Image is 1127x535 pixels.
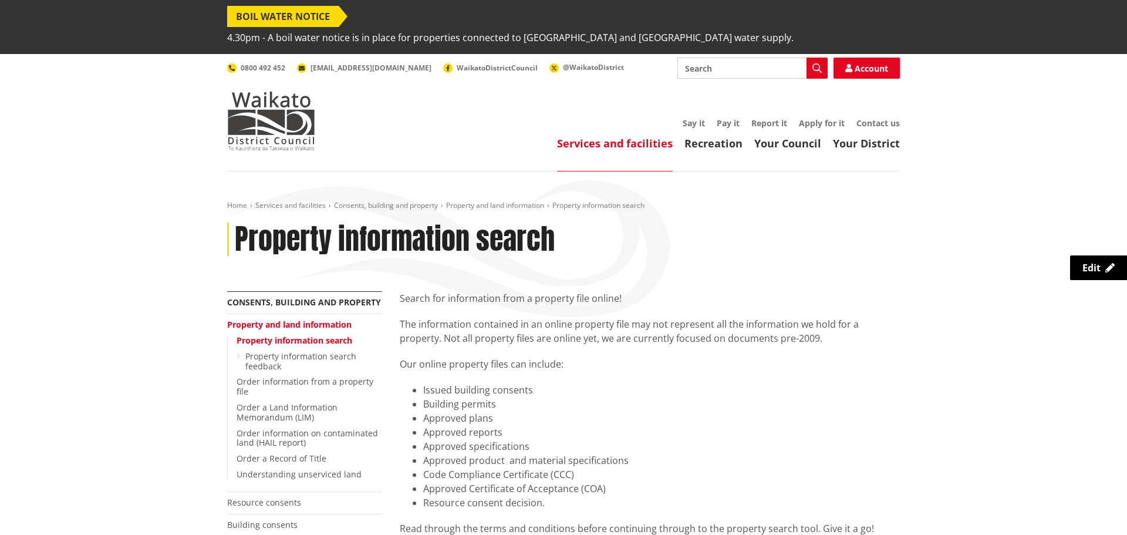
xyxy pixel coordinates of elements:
span: 4.30pm - A boil water notice is in place for properties connected to [GEOGRAPHIC_DATA] and [GEOGR... [227,27,794,48]
a: 0800 492 452 [227,63,285,73]
span: 0800 492 452 [241,63,285,73]
a: Edit [1070,255,1127,280]
a: @WaikatoDistrict [549,62,624,72]
li: Issued building consents [423,383,900,397]
a: Order a Land Information Memorandum (LIM) [237,402,338,423]
span: WaikatoDistrictCouncil [457,63,538,73]
a: Order information on contaminated land (HAIL report) [237,428,378,449]
a: Your Council [754,136,821,150]
a: Home [227,200,247,210]
h1: Property information search [235,223,555,257]
p: Search for information from a property file online! [400,291,900,305]
a: Say it [683,117,705,129]
a: Property and land information [446,200,544,210]
a: Order a Record of Title [237,453,326,464]
a: Consents, building and property [227,297,381,308]
a: Apply for it [799,117,845,129]
li: Code Compliance Certificate (CCC) [423,467,900,482]
img: Waikato District Council - Te Kaunihera aa Takiwaa o Waikato [227,92,315,150]
a: Order information from a property file [237,376,373,397]
a: Recreation [684,136,743,150]
a: Consents, building and property [334,200,438,210]
span: @WaikatoDistrict [563,62,624,72]
a: Contact us [856,117,900,129]
a: Property information search feedback [245,351,356,372]
a: WaikatoDistrictCouncil [443,63,538,73]
a: Services and facilities [255,200,326,210]
span: Edit [1082,261,1101,274]
li: Building permits [423,397,900,411]
span: BOIL WATER NOTICE [227,6,339,27]
span: [EMAIL_ADDRESS][DOMAIN_NAME] [311,63,431,73]
p: The information contained in an online property file may not represent all the information we hol... [400,317,900,345]
span: Our online property files can include: [400,358,563,371]
a: Building consents [227,519,298,530]
li: Approved Certificate of Acceptance (COA) [423,482,900,496]
a: Property and land information [227,319,352,330]
li: Approved plans [423,411,900,425]
li: Approved specifications [423,439,900,453]
a: Property information search [237,335,352,346]
a: Account [834,58,900,79]
span: Property information search [552,200,645,210]
li: Approved reports [423,425,900,439]
li: Approved product and material specifications [423,453,900,467]
input: Search input [677,58,828,79]
a: Report it [751,117,787,129]
a: Your District [833,136,900,150]
a: Understanding unserviced land [237,469,362,480]
a: Services and facilities [557,136,673,150]
li: Resource consent decision. [423,496,900,510]
a: Resource consents [227,497,301,508]
a: Pay it [717,117,740,129]
a: [EMAIL_ADDRESS][DOMAIN_NAME] [297,63,431,73]
nav: breadcrumb [227,201,900,211]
